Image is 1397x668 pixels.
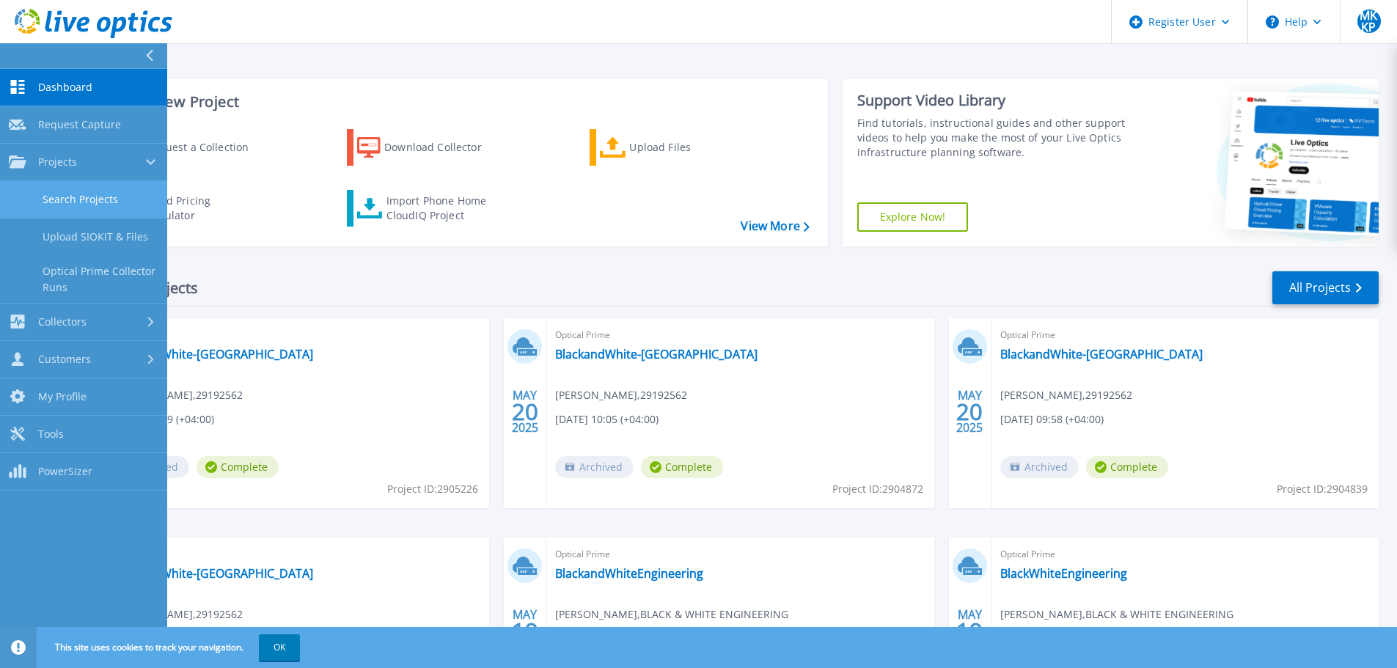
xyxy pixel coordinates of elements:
span: Optical Prime [1000,327,1370,343]
a: All Projects [1272,271,1379,304]
span: Archived [1000,456,1079,478]
span: Optical Prime [111,327,480,343]
span: [PERSON_NAME] , BLACK & WHITE ENGINEERING [1000,606,1233,623]
span: Project ID: 2905226 [387,481,478,497]
button: OK [259,634,300,661]
span: [DATE] 10:05 (+04:00) [555,411,659,427]
span: [PERSON_NAME] , BLACK & WHITE ENGINEERING [555,606,788,623]
div: Import Phone Home CloudIQ Project [386,194,501,223]
span: PowerSizer [38,465,92,478]
span: Complete [197,456,279,478]
span: Optical Prime [111,546,480,562]
a: BlackandWhite-[GEOGRAPHIC_DATA] [555,347,758,361]
span: Optical Prime [1000,546,1370,562]
span: My Profile [38,390,87,403]
span: [PERSON_NAME] , 29192562 [1000,387,1132,403]
div: Cloud Pricing Calculator [144,194,261,223]
span: 19 [956,625,983,637]
a: Cloud Pricing Calculator [104,190,268,227]
a: Request a Collection [104,129,268,166]
span: MKKP [1357,10,1381,33]
span: [PERSON_NAME] , 29192562 [111,606,243,623]
span: This site uses cookies to track your navigation. [40,634,300,661]
span: Complete [641,456,723,478]
span: Complete [1086,456,1168,478]
span: Project ID: 2904872 [832,481,923,497]
span: Collectors [38,315,87,329]
span: Optical Prime [555,546,925,562]
h3: Start a New Project [104,94,809,110]
a: Download Collector [347,129,510,166]
span: [DATE] 09:58 (+04:00) [1000,411,1104,427]
a: Upload Files [590,129,753,166]
a: BlackandWhite-[GEOGRAPHIC_DATA] [1000,347,1203,361]
div: Request a Collection [146,133,263,162]
a: BlackandWhite-[GEOGRAPHIC_DATA] [111,566,313,581]
span: Archived [555,456,634,478]
div: Find tutorials, instructional guides and other support videos to help you make the most of your L... [857,116,1131,160]
span: Project ID: 2904839 [1277,481,1368,497]
div: MAY 2025 [511,385,539,438]
span: Projects [38,155,77,169]
a: Explore Now! [857,202,969,232]
span: 19 [512,625,538,637]
span: Optical Prime [555,327,925,343]
div: MAY 2025 [956,604,983,658]
span: [PERSON_NAME] , 29192562 [555,387,687,403]
span: Dashboard [38,81,92,94]
div: Upload Files [629,133,747,162]
a: BlackWhiteEngineering [1000,566,1127,581]
span: Request Capture [38,118,121,131]
a: View More [741,219,809,233]
span: 20 [512,405,538,418]
a: BlackandWhiteEngineering [555,566,703,581]
div: Download Collector [384,133,502,162]
div: MAY 2025 [956,385,983,438]
span: [PERSON_NAME] , 29192562 [111,387,243,403]
div: MAY 2025 [511,604,539,658]
span: 20 [956,405,983,418]
div: Support Video Library [857,91,1131,110]
a: BlackandWhite-[GEOGRAPHIC_DATA] [111,347,313,361]
span: Customers [38,353,91,366]
span: Tools [38,427,64,441]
